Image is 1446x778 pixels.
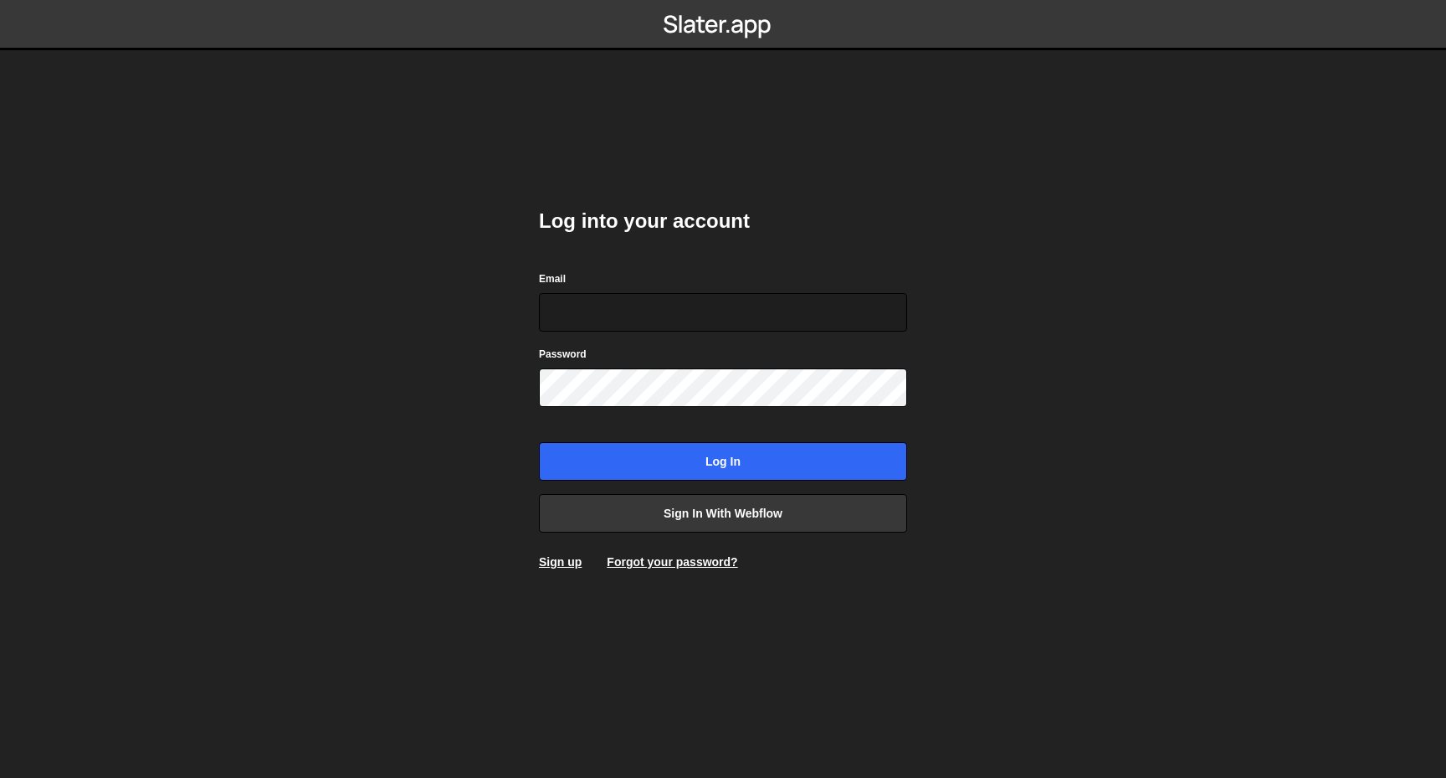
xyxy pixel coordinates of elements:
[539,555,582,569] a: Sign up
[539,442,907,481] input: Log in
[607,555,737,569] a: Forgot your password?
[539,270,566,287] label: Email
[539,494,907,533] a: Sign in with Webflow
[539,208,907,234] h2: Log into your account
[539,346,587,363] label: Password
